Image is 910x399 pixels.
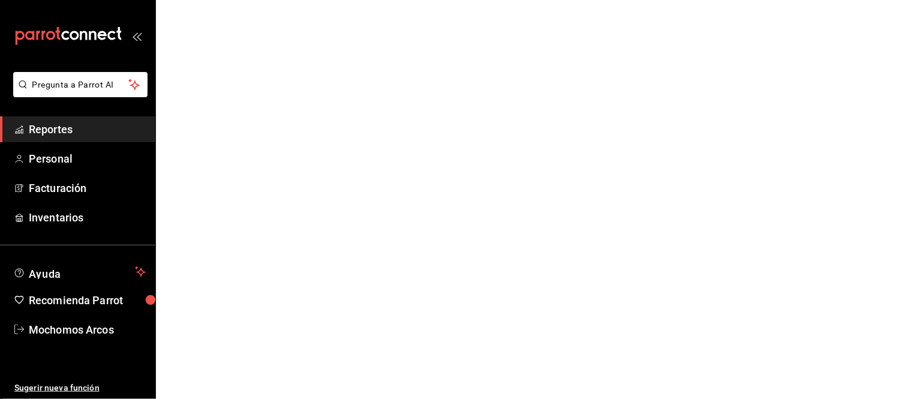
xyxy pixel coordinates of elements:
span: Sugerir nueva función [14,382,146,394]
span: Ayuda [29,265,130,279]
a: Pregunta a Parrot AI [8,87,148,100]
button: Pregunta a Parrot AI [13,72,148,97]
span: Reportes [29,121,146,137]
span: Pregunta a Parrot AI [32,79,129,91]
span: Facturación [29,180,146,196]
button: open_drawer_menu [132,31,142,41]
span: Personal [29,151,146,167]
span: Recomienda Parrot [29,292,146,308]
span: Mochomos Arcos [29,322,146,338]
span: Inventarios [29,209,146,226]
